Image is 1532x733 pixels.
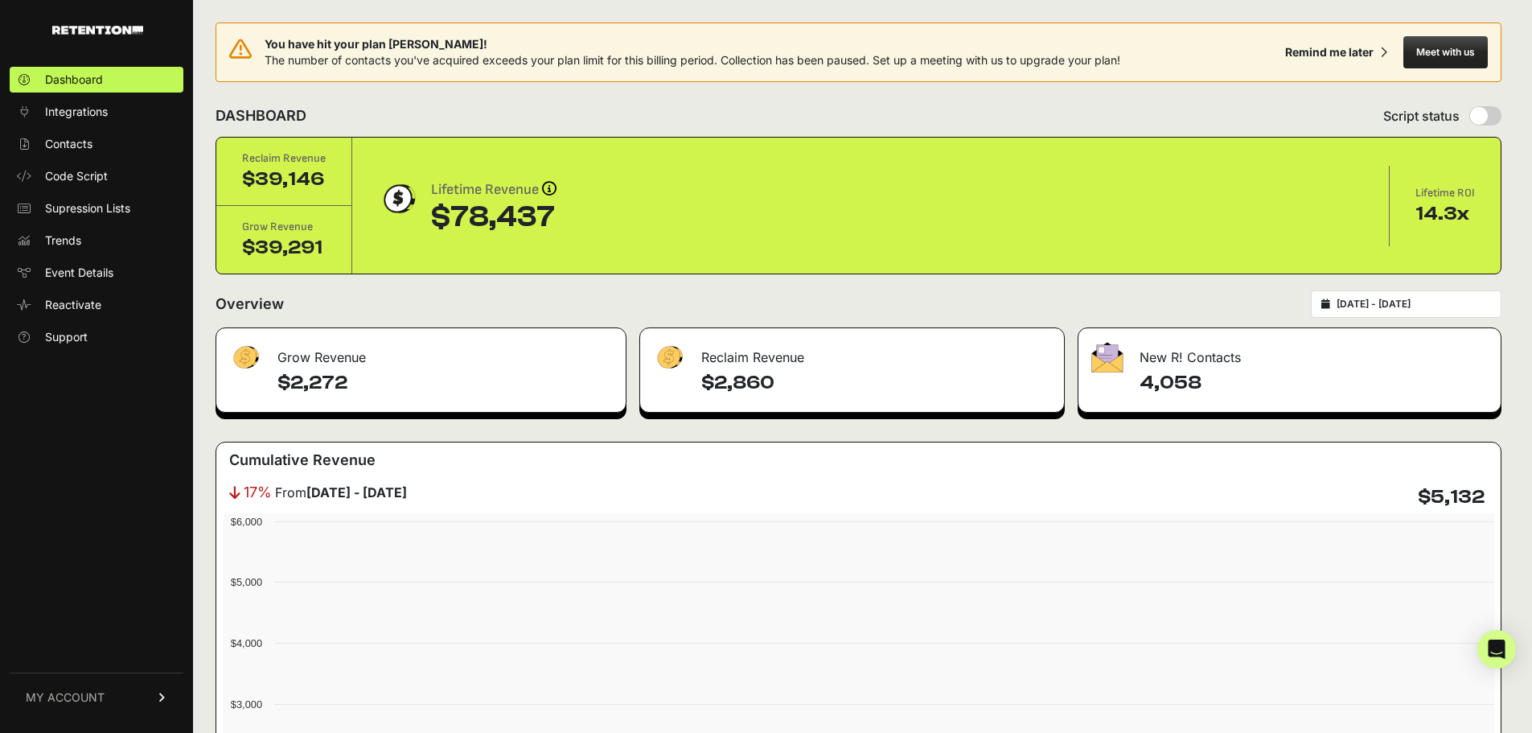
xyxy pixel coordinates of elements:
div: $78,437 [431,201,557,233]
a: Code Script [10,163,183,189]
span: Event Details [45,265,113,281]
span: Contacts [45,136,92,152]
span: Script status [1383,106,1460,126]
div: 14.3x [1415,201,1475,227]
span: The number of contacts you've acquired exceeds your plan limit for this billing period. Collectio... [265,53,1120,67]
a: Trends [10,228,183,253]
h4: $5,132 [1418,484,1485,510]
text: $6,000 [231,516,262,528]
button: Meet with us [1403,36,1488,68]
text: $3,000 [231,698,262,710]
h4: $2,860 [701,370,1051,396]
h4: $2,272 [277,370,613,396]
text: $5,000 [231,576,262,588]
div: Reclaim Revenue [640,328,1064,377]
span: Supression Lists [45,200,130,216]
a: MY ACCOUNT [10,673,183,722]
div: Grow Revenue [216,328,626,377]
span: Integrations [45,104,108,120]
img: fa-dollar-13500eef13a19c4ab2b9ed9ad552e47b0d9fc28b02b83b90ba0e00f96d6372e9.png [229,342,261,373]
a: Contacts [10,131,183,157]
a: Event Details [10,260,183,286]
div: Lifetime ROI [1415,185,1475,201]
a: Dashboard [10,67,183,93]
h2: DASHBOARD [216,105,306,127]
img: fa-dollar-13500eef13a19c4ab2b9ed9ad552e47b0d9fc28b02b83b90ba0e00f96d6372e9.png [653,342,685,373]
span: Reactivate [45,297,101,313]
span: Support [45,329,88,345]
a: Integrations [10,99,183,125]
span: Code Script [45,168,108,184]
div: Grow Revenue [242,219,326,235]
div: Remind me later [1285,44,1374,60]
div: Lifetime Revenue [431,179,557,201]
text: $4,000 [231,637,262,649]
a: Reactivate [10,292,183,318]
h3: Cumulative Revenue [229,449,376,472]
a: Supression Lists [10,196,183,221]
img: Retention.com [52,26,143,35]
h4: 4,058 [1140,370,1488,396]
div: Open Intercom Messenger [1477,630,1516,669]
div: New R! Contacts [1078,328,1501,377]
span: From [275,483,407,502]
div: $39,291 [242,235,326,261]
h2: Overview [216,293,284,315]
button: Remind me later [1279,38,1394,67]
span: You have hit your plan [PERSON_NAME]! [265,36,1120,52]
div: $39,146 [242,167,326,192]
img: fa-envelope-19ae18322b30453b285274b1b8af3d052b27d846a4fbe8435d1a52b978f639a2.png [1091,342,1123,373]
img: dollar-coin-05c43ed7efb7bc0c12610022525b4bbbb207c7efeef5aecc26f025e68dcafac9.png [378,179,418,219]
span: MY ACCOUNT [26,690,105,706]
a: Support [10,324,183,350]
div: Reclaim Revenue [242,150,326,167]
span: Trends [45,233,81,249]
strong: [DATE] - [DATE] [306,484,407,500]
span: 17% [244,481,272,504]
span: Dashboard [45,72,103,88]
